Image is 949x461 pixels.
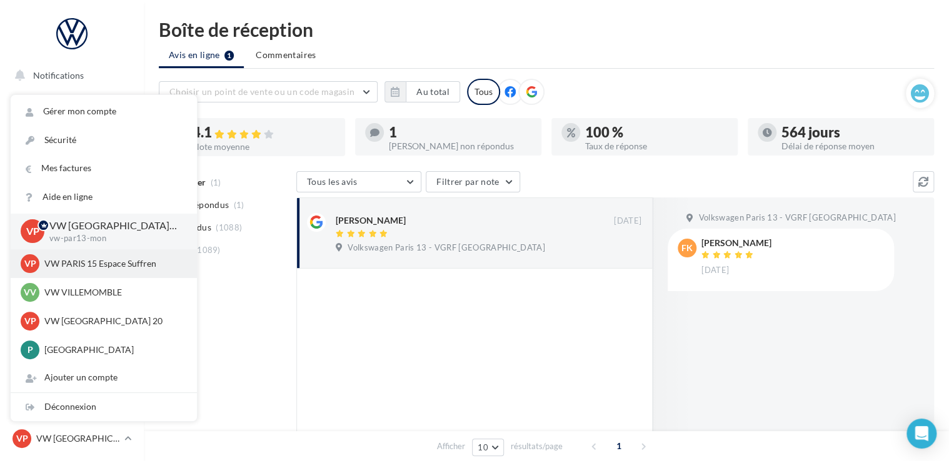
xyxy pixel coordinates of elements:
[159,81,378,102] button: Choisir un point de vente ou un code magasin
[8,312,136,349] a: PLV et print personnalisable
[8,94,136,120] a: Opérations
[11,183,197,211] a: Aide en ligne
[781,142,924,151] div: Délai de réponse moyen
[11,97,197,126] a: Gérer mon compte
[159,20,934,39] div: Boîte de réception
[49,233,177,244] p: vw-par13-mon
[585,126,728,139] div: 100 %
[28,344,33,356] span: P
[36,432,119,445] p: VW [GEOGRAPHIC_DATA] 13
[16,432,28,445] span: VP
[33,70,84,81] span: Notifications
[8,281,136,307] a: Calendrier
[8,354,136,390] a: Campagnes DataOnDemand
[8,157,136,183] a: Visibilité en ligne
[781,126,924,139] div: 564 jours
[171,199,229,211] span: Non répondus
[8,62,131,89] button: Notifications
[701,265,729,276] span: [DATE]
[585,142,728,151] div: Taux de réponse
[26,224,39,239] span: VP
[11,126,197,154] a: Sécurité
[234,200,244,210] span: (1)
[467,79,500,105] div: Tous
[49,219,177,233] p: VW [GEOGRAPHIC_DATA] 13
[614,216,641,227] span: [DATE]
[906,419,936,449] div: Open Intercom Messenger
[193,126,335,140] div: 4.1
[384,81,460,102] button: Au total
[169,86,354,97] span: Choisir un point de vente ou un code magasin
[437,440,465,452] span: Afficher
[8,219,136,245] a: Contacts
[44,257,182,270] p: VW PARIS 15 Espace Suffren
[511,440,563,452] span: résultats/page
[44,344,182,356] p: [GEOGRAPHIC_DATA]
[11,364,197,392] div: Ajouter un compte
[472,439,504,456] button: 10
[194,245,221,255] span: (1089)
[389,126,531,139] div: 1
[8,250,136,276] a: Médiathèque
[256,49,316,61] span: Commentaires
[307,176,358,187] span: Tous les avis
[216,222,242,232] span: (1088)
[44,315,182,327] p: VW [GEOGRAPHIC_DATA] 20
[8,188,136,214] a: Campagnes
[44,286,182,299] p: VW VILLEMOMBLE
[406,81,460,102] button: Au total
[389,142,531,151] div: [PERSON_NAME] non répondus
[348,242,545,254] span: Volkswagen Paris 13 - VGRF [GEOGRAPHIC_DATA]
[681,242,693,254] span: Fk
[11,154,197,182] a: Mes factures
[296,171,421,192] button: Tous les avis
[8,124,136,151] a: Boîte de réception1
[609,436,629,456] span: 1
[11,393,197,421] div: Déconnexion
[478,442,488,452] span: 10
[698,212,895,224] span: Volkswagen Paris 13 - VGRF [GEOGRAPHIC_DATA]
[426,171,520,192] button: Filtrer par note
[24,315,36,327] span: VP
[701,239,771,247] div: [PERSON_NAME]
[24,286,36,299] span: VV
[193,142,335,151] div: Note moyenne
[10,427,134,450] a: VP VW [GEOGRAPHIC_DATA] 13
[24,257,36,270] span: VP
[336,214,406,227] div: [PERSON_NAME]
